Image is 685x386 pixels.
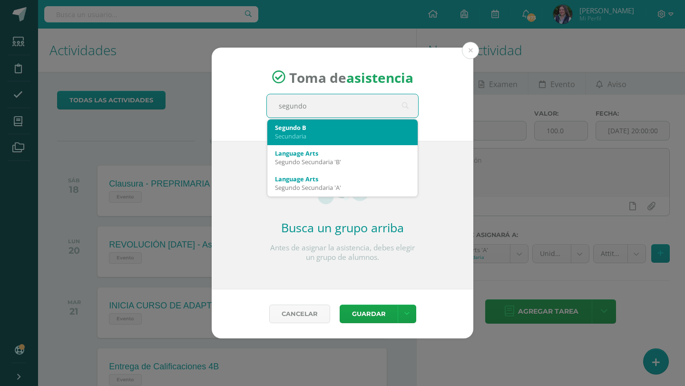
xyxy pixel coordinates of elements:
span: Toma de [289,68,413,86]
h2: Busca un grupo arriba [266,219,419,236]
strong: asistencia [346,68,413,86]
div: Language Arts [275,175,410,183]
div: Segundo Secundaria 'A' [275,183,410,192]
a: Cancelar [269,305,330,323]
input: Busca un grado o sección aquí... [267,94,418,118]
button: Close (Esc) [462,42,479,59]
button: Guardar [340,305,398,323]
div: Language Arts [275,149,410,158]
div: Secundaria [275,132,410,140]
p: Antes de asignar la asistencia, debes elegir un grupo de alumnos. [266,243,419,262]
div: Segundo Secundaria 'B' [275,158,410,166]
div: Segundo B [275,123,410,132]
